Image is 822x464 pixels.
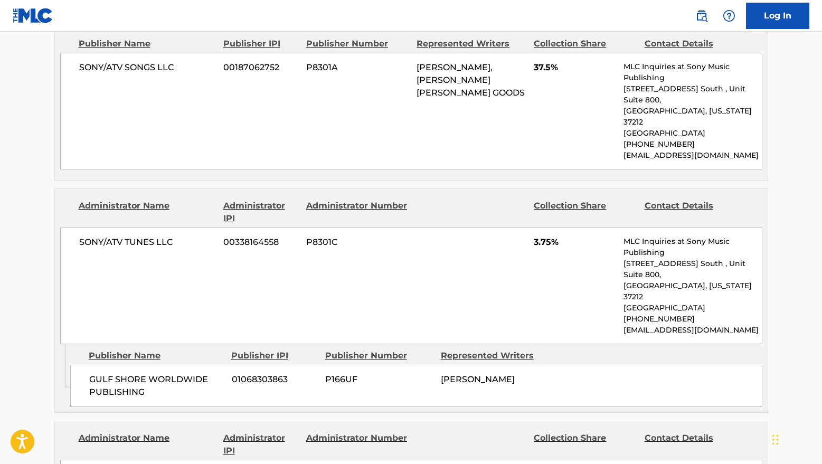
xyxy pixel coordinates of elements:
[441,374,515,384] span: [PERSON_NAME]
[441,349,549,362] div: Represented Writers
[719,5,740,26] div: Help
[623,83,761,106] p: [STREET_ADDRESS] South , Unit Suite 800,
[691,5,712,26] a: Public Search
[746,3,809,29] a: Log In
[623,61,761,83] p: MLC Inquiries at Sony Music Publishing
[79,236,216,249] span: SONY/ATV TUNES LLC
[623,258,761,280] p: [STREET_ADDRESS] South , Unit Suite 800,
[623,280,761,302] p: [GEOGRAPHIC_DATA], [US_STATE] 37212
[232,373,317,386] span: 01068303863
[645,200,747,225] div: Contact Details
[79,200,215,225] div: Administrator Name
[534,37,636,50] div: Collection Share
[79,432,215,457] div: Administrator Name
[223,61,298,74] span: 00187062752
[772,424,779,456] div: Drag
[723,10,735,22] img: help
[223,200,298,225] div: Administrator IPI
[223,236,298,249] span: 00338164558
[534,61,616,74] span: 37.5%
[534,200,636,225] div: Collection Share
[325,349,433,362] div: Publisher Number
[623,139,761,150] p: [PHONE_NUMBER]
[623,106,761,128] p: [GEOGRAPHIC_DATA], [US_STATE] 37212
[623,314,761,325] p: [PHONE_NUMBER]
[79,61,216,74] span: SONY/ATV SONGS LLC
[306,200,409,225] div: Administrator Number
[623,302,761,314] p: [GEOGRAPHIC_DATA]
[534,236,616,249] span: 3.75%
[79,37,215,50] div: Publisher Name
[645,37,747,50] div: Contact Details
[306,61,409,74] span: P8301A
[623,150,761,161] p: [EMAIL_ADDRESS][DOMAIN_NAME]
[645,432,747,457] div: Contact Details
[623,325,761,336] p: [EMAIL_ADDRESS][DOMAIN_NAME]
[231,349,317,362] div: Publisher IPI
[89,349,223,362] div: Publisher Name
[695,10,708,22] img: search
[623,236,761,258] p: MLC Inquiries at Sony Music Publishing
[417,37,526,50] div: Represented Writers
[89,373,224,399] span: GULF SHORE WORLDWIDE PUBLISHING
[769,413,822,464] iframe: Chat Widget
[223,37,298,50] div: Publisher IPI
[13,8,53,23] img: MLC Logo
[534,432,636,457] div: Collection Share
[223,432,298,457] div: Administrator IPI
[306,236,409,249] span: P8301C
[306,432,409,457] div: Administrator Number
[325,373,433,386] span: P166UF
[306,37,409,50] div: Publisher Number
[623,128,761,139] p: [GEOGRAPHIC_DATA]
[417,62,525,98] span: [PERSON_NAME], [PERSON_NAME] [PERSON_NAME] GOODS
